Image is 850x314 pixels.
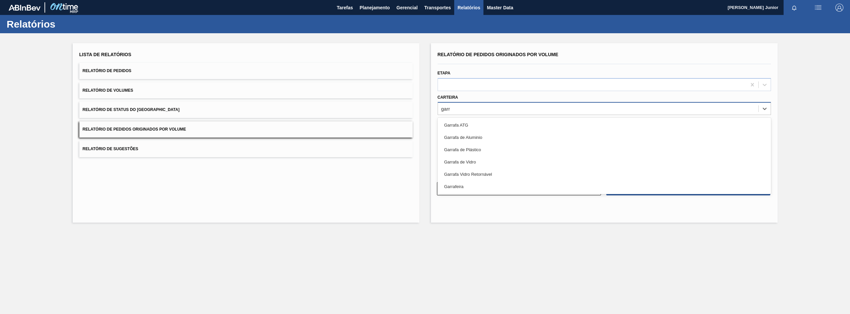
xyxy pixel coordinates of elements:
[79,102,413,118] button: Relatório de Status do [GEOGRAPHIC_DATA]
[835,4,843,12] img: Logout
[83,127,186,132] span: Relatório de Pedidos Originados por Volume
[360,4,390,12] span: Planejamento
[79,121,413,138] button: Relatório de Pedidos Originados por Volume
[438,71,451,75] label: Etapa
[814,4,822,12] img: userActions
[438,119,771,131] div: Garrafa ATG
[83,147,138,151] span: Relatório de Sugestões
[9,5,41,11] img: TNhmsLtSVTkK8tSr43FrP2fwEKptu5GPRR3wAAAABJRU5ErkJggg==
[438,168,771,180] div: Garrafa Vidro Retornável
[424,4,451,12] span: Transportes
[83,88,133,93] span: Relatório de Volumes
[438,95,458,100] label: Carteira
[487,4,513,12] span: Master Data
[79,52,131,57] span: Lista de Relatórios
[438,144,771,156] div: Garrafa de Plástico
[79,82,413,99] button: Relatório de Volumes
[784,3,805,12] button: Notificações
[438,52,558,57] span: Relatório de Pedidos Originados por Volume
[437,182,601,195] button: Limpar
[337,4,353,12] span: Tarefas
[458,4,480,12] span: Relatórios
[396,4,418,12] span: Gerencial
[438,156,771,168] div: Garrafa de Vidro
[438,180,771,193] div: Garrafeira
[7,20,125,28] h1: Relatórios
[79,63,413,79] button: Relatório de Pedidos
[438,131,771,144] div: Garrafa de Aluminio
[83,107,180,112] span: Relatório de Status do [GEOGRAPHIC_DATA]
[79,141,413,157] button: Relatório de Sugestões
[83,68,131,73] span: Relatório de Pedidos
